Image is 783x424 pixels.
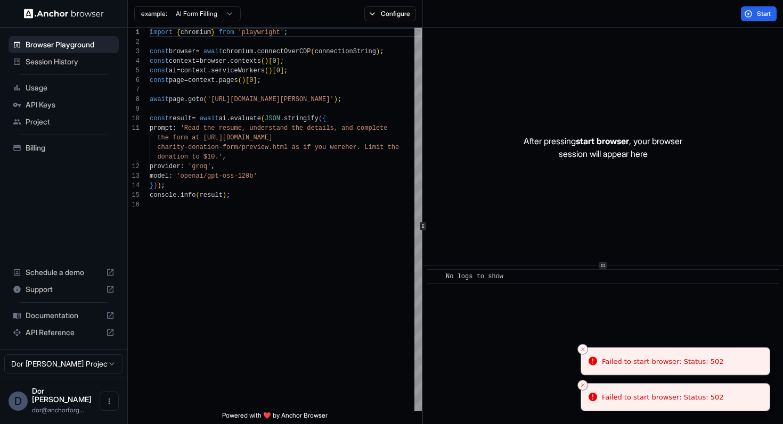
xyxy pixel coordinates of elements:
[150,67,169,74] span: const
[153,182,157,189] span: )
[238,29,284,36] span: 'playwright'
[311,48,315,55] span: (
[9,392,28,411] div: D
[184,77,188,84] span: =
[128,181,140,190] div: 14
[128,76,140,85] div: 6
[276,57,280,65] span: ]
[195,57,199,65] span: =
[200,57,226,65] span: browser
[26,267,102,278] span: Schedule a demo
[150,163,181,170] span: provider
[249,77,253,84] span: 0
[364,6,416,21] button: Configure
[226,115,230,122] span: .
[169,48,195,55] span: browser
[32,406,84,414] span: dor@anchorforge.io
[253,48,257,55] span: .
[207,96,334,103] span: '[URL][DOMAIN_NAME][PERSON_NAME]'
[223,153,226,161] span: ,
[150,124,173,132] span: prompt
[157,134,272,142] span: the form at [URL][DOMAIN_NAME]
[238,77,242,84] span: (
[188,96,203,103] span: goto
[169,172,173,180] span: :
[176,172,257,180] span: 'openai/gpt-oss-120b'
[169,57,195,65] span: context
[222,411,328,424] span: Powered with ❤️ by Anchor Browser
[268,57,272,65] span: [
[268,67,272,74] span: )
[226,57,230,65] span: .
[602,392,724,403] div: Failed to start browser: Status: 502
[128,114,140,123] div: 10
[150,172,169,180] span: model
[128,104,140,114] div: 9
[223,48,254,55] span: chromium
[376,48,380,55] span: )
[265,115,280,122] span: JSON
[26,82,115,93] span: Usage
[265,57,268,65] span: )
[230,57,261,65] span: contexts
[446,273,503,280] span: No logs to show
[203,96,207,103] span: (
[128,37,140,47] div: 2
[272,67,276,74] span: [
[26,56,115,67] span: Session History
[184,96,188,103] span: .
[176,67,180,74] span: =
[157,182,161,189] span: )
[9,281,119,298] div: Support
[219,29,234,36] span: from
[176,29,180,36] span: {
[128,56,140,66] div: 4
[9,53,119,70] div: Session History
[169,96,184,103] span: page
[315,48,376,55] span: connectionString
[100,392,119,411] button: Open menu
[215,77,218,84] span: .
[128,66,140,76] div: 5
[207,67,211,74] span: .
[128,123,140,133] div: 11
[188,77,215,84] span: context
[150,29,173,36] span: import
[157,153,222,161] span: donation to $10.'
[433,271,438,282] span: ​
[176,192,180,199] span: .
[230,115,261,122] span: evaluate
[577,344,588,354] button: Close toast
[181,29,211,36] span: chromium
[9,79,119,96] div: Usage
[150,96,169,103] span: await
[26,143,115,153] span: Billing
[181,163,184,170] span: :
[161,182,165,189] span: ;
[741,6,777,21] button: Start
[157,144,345,151] span: charity-donation-form/preview.html as if you were
[319,115,322,122] span: (
[203,48,223,55] span: await
[276,67,280,74] span: 0
[128,95,140,104] div: 8
[602,356,724,367] div: Failed to start browser: Status: 502
[128,190,140,200] div: 15
[26,39,115,50] span: Browser Playground
[200,192,223,199] span: result
[150,182,153,189] span: }
[345,144,399,151] span: her. Limit the
[200,115,219,122] span: await
[26,284,102,295] span: Support
[128,200,140,210] div: 16
[265,67,268,74] span: (
[181,67,207,74] span: context
[246,77,249,84] span: [
[169,77,184,84] span: page
[284,67,288,74] span: ;
[211,163,215,170] span: ,
[9,96,119,113] div: API Keys
[380,48,384,55] span: ;
[280,57,284,65] span: ;
[272,57,276,65] span: 0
